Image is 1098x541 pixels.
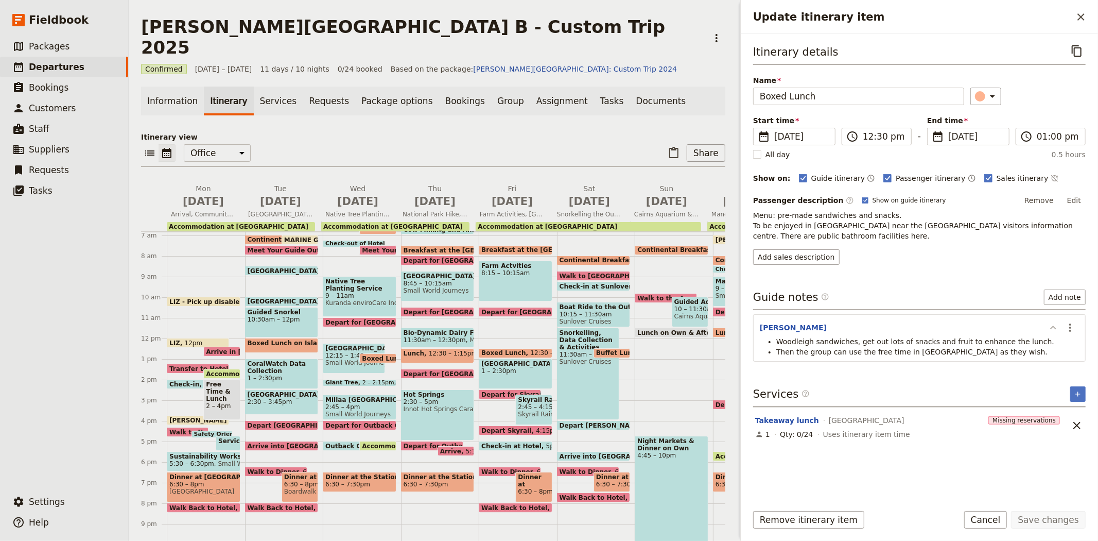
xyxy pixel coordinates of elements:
[1051,172,1059,184] button: Time not shown on sales itinerary
[553,210,626,218] span: Snorkelling the Outer Great Barrier Reef & Data Collection
[479,426,552,435] div: Depart Skyrail4:15pm
[594,348,630,358] div: Buffet Lunch on the Boat
[167,338,229,348] div: LIZ12pm
[481,246,617,253] span: Breakfast at the [GEOGRAPHIC_DATA]
[481,468,537,475] span: Walk to Dinner
[466,336,534,344] span: Mungalli Creek Dairy
[245,266,319,276] div: [GEOGRAPHIC_DATA]
[760,323,827,333] button: [PERSON_NAME]
[325,345,382,352] span: [GEOGRAPHIC_DATA]
[325,194,390,209] span: [DATE]
[821,293,829,305] span: ​
[169,429,308,435] span: Walk to Novotel for Activities & Dinner
[245,307,319,337] div: Guided Snorkel10:30am – 12pm
[355,87,439,115] a: Package options
[479,359,552,389] div: [GEOGRAPHIC_DATA]1 – 2:30pm
[169,365,233,372] span: Transfer to Hotel
[491,87,530,115] a: Group
[439,87,491,115] a: Bookings
[323,343,385,374] div: [GEOGRAPHIC_DATA]12:15 – 1:45pmSmall World Journeys
[404,398,472,405] span: 2:30 – 5pm
[716,401,827,408] span: Depart for Daintree Rainforest
[755,415,819,426] button: Edit this service option
[634,183,699,209] h2: Sun
[481,262,550,269] span: Farm Actvities
[359,353,396,363] div: Boxed Lunch
[323,472,396,492] div: Dinner at the Station6:30 – 7:30pm
[637,437,706,452] span: Night Markets & Dinner on Own
[248,316,316,323] span: 10:30am – 12pm
[245,245,319,255] div: Meet Your Guide Outside Reception & Depart
[708,29,725,47] button: Actions
[560,257,671,264] span: Continental Breakfast at Hotel
[674,306,706,313] span: 10 – 11:30am
[1062,193,1086,208] button: Edit
[1070,386,1086,402] button: Add service inclusion
[1037,130,1079,143] input: ​
[169,453,238,460] span: Sustainability Workshop
[29,62,84,72] span: Departures
[248,247,410,253] span: Meet Your Guide Outside Reception & Depart
[404,287,472,294] span: Small World Journeys
[716,266,779,273] span: Check-out of Hotel
[204,87,253,115] a: Itinerary
[29,103,76,113] span: Customers
[560,453,676,460] span: Arrive into [GEOGRAPHIC_DATA]
[245,338,319,353] div: Boxed Lunch on Island
[479,390,541,399] div: Depart for Skyrail Terminal
[169,340,185,346] span: LIZ
[753,195,854,206] label: Passenger description
[218,437,337,445] span: Service Project for the Homeless
[245,390,319,415] div: [GEOGRAPHIC_DATA]2:30 – 3:45pm
[713,266,775,273] div: Check-out of Hotel
[248,236,359,243] span: Continental Breakfast at Hotel
[29,124,49,134] span: Staff
[248,422,351,429] span: Depart [GEOGRAPHIC_DATA]
[403,194,467,209] span: [DATE]
[245,467,307,477] div: Walk to Dinner6:15pm
[214,460,284,467] span: Small World Journeys
[404,273,472,280] span: [GEOGRAPHIC_DATA]
[637,329,772,336] span: Lunch on Own & Afternoon Free Time
[401,390,475,441] div: Hot Springs2:30 – 5pmInnot Hot Springs Caravan & [GEOGRAPHIC_DATA]
[191,431,233,438] div: Safety Orientation
[479,261,552,301] div: Farm Actvities8:15 – 10:15am
[167,472,240,502] div: Dinner at [GEOGRAPHIC_DATA]6:30 – 8pm[GEOGRAPHIC_DATA]
[970,88,1001,105] button: ​
[325,422,447,429] span: Depart for Outback Cattle Station
[29,144,69,155] span: Suppliers
[323,441,385,451] div: Outback Cattle Station
[480,194,545,209] span: [DATE]
[479,348,552,358] div: Boxed Lunch12:30 – 1pm
[615,468,638,475] span: 6:15pm
[167,183,244,222] button: Mon [DATE]Arrival, Community Service Project & Sustainability Workshop
[321,210,394,218] span: Native Tree Planting Service Work, Crater Lakes, Giant Trees, Waterfalls & Outback Cattle Station
[401,245,475,255] div: Breakfast at the [GEOGRAPHIC_DATA]
[171,183,236,209] h2: Mon
[560,318,628,325] span: Sunlover Cruises
[518,411,549,418] span: Skyrail Rainforest Cableway
[481,360,550,367] span: [GEOGRAPHIC_DATA]
[466,448,490,454] span: 5:15pm
[321,222,469,231] div: Accommodation at [GEOGRAPHIC_DATA]
[846,196,854,205] span: ​
[203,347,240,357] div: Arrive in [GEOGRAPHIC_DATA]
[325,443,409,449] span: Outback Cattle Station
[481,427,536,434] span: Depart Skyrail
[481,349,530,357] span: Boxed Lunch
[713,276,775,307] div: Mangrove Boardwalk & Creek Cleanup9 – 10:30amSmall World Journeys
[630,183,707,222] button: Sun [DATE]Cairns Aquarium & Free Time
[245,441,319,451] div: Arrive into [GEOGRAPHIC_DATA]
[323,223,463,230] span: Accommodation at [GEOGRAPHIC_DATA]
[29,82,68,93] span: Bookings
[282,472,318,502] div: Dinner at The [GEOGRAPHIC_DATA]6:30 – 8pmBoardwalk Social
[479,307,552,317] div: Depart for [GEOGRAPHIC_DATA]
[167,415,229,425] div: [PERSON_NAME] - leave SWJ for Novotel
[323,379,396,386] div: Giant Tree2 – 2:15pmSmall World Journeys
[429,350,477,362] span: 12:30 – 1:15pm
[325,411,394,418] span: Small World Journeys
[713,472,787,492] div: Dinner at [GEOGRAPHIC_DATA]6:30 – 7:30pm
[29,165,69,175] span: Requests
[248,267,324,274] span: [GEOGRAPHIC_DATA]
[404,443,502,449] span: Depart for Outback Station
